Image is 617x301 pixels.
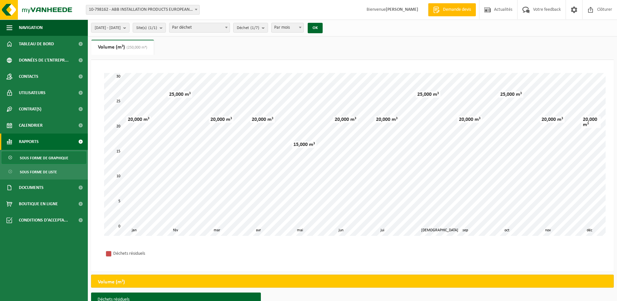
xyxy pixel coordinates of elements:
a: Sous forme de liste [2,165,86,178]
div: 25,000 m³ [416,91,440,98]
a: Volume (m³) [91,40,154,55]
span: Sous forme de graphique [20,152,68,164]
span: Site(s) [136,23,157,33]
count: (1/7) [250,26,259,30]
span: Conditions d'accepta... [19,212,68,228]
span: Par déchet [169,23,230,33]
span: (250,000 m³) [125,46,147,50]
strong: [PERSON_NAME] [386,7,418,12]
button: Site(s)(1/1) [133,23,166,33]
count: (1/1) [148,26,157,30]
a: Demande devis [428,3,476,16]
span: Demande devis [441,7,473,13]
span: Utilisateurs [19,85,46,101]
div: 15,000 m³ [292,141,316,148]
div: 20,000 m³ [333,116,358,123]
div: 20,000 m³ [581,116,601,128]
div: 20,000 m³ [209,116,234,123]
div: 20,000 m³ [250,116,275,123]
span: Contacts [19,68,38,85]
span: Données de l'entrepr... [19,52,69,68]
span: [DATE] - [DATE] [95,23,121,33]
span: 10-798162 - ABB INSTALLATION PRODUCTS EUROPEAN CENTRE SA - HOUDENG-GOEGNIES [86,5,200,15]
button: Déchet(1/7) [233,23,268,33]
span: Calendrier [19,117,43,134]
button: [DATE] - [DATE] [91,23,129,33]
span: Déchet [237,23,259,33]
a: Sous forme de graphique [2,151,86,164]
span: Contrat(s) [19,101,41,117]
div: 25,000 m³ [499,91,523,98]
span: Sous forme de liste [20,166,57,178]
span: Rapports [19,134,39,150]
span: Boutique en ligne [19,196,58,212]
span: Tableau de bord [19,36,54,52]
h2: Volume (m³) [91,275,131,289]
span: Par mois [271,23,304,33]
div: 20,000 m³ [457,116,482,123]
span: Documents [19,179,44,196]
span: 10-798162 - ABB INSTALLATION PRODUCTS EUROPEAN CENTRE SA - HOUDENG-GOEGNIES [86,5,199,14]
div: 20,000 m³ [374,116,399,123]
span: Par déchet [169,23,230,32]
div: Déchets résiduels [113,250,198,258]
span: Navigation [19,20,43,36]
button: OK [308,23,323,33]
span: Par mois [272,23,303,32]
div: 20,000 m³ [540,116,565,123]
div: 25,000 m³ [168,91,192,98]
div: 20,000 m³ [126,116,151,123]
